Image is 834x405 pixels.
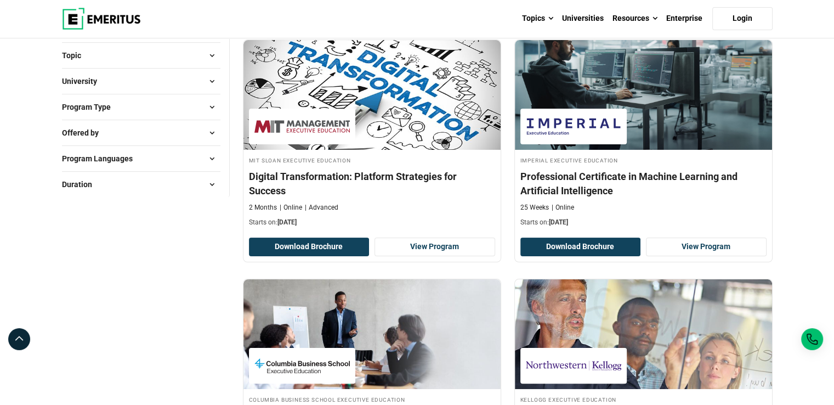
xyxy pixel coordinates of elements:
span: [DATE] [277,218,297,226]
button: Download Brochure [249,238,370,256]
button: Download Brochure [520,238,641,256]
p: Online [280,203,302,212]
p: Advanced [305,203,338,212]
a: AI and Machine Learning Course by Imperial Executive Education - August 21, 2025 Imperial Executi... [515,40,772,233]
span: [DATE] [549,218,568,226]
a: View Program [646,238,767,256]
button: Program Type [62,99,220,115]
span: Program Languages [62,153,141,165]
p: 25 Weeks [520,203,549,212]
h4: Imperial Executive Education [520,155,767,165]
img: Digital Transformation: Platform Strategies for Success | Online Digital Transformation Course [243,40,501,150]
img: Professional Certificate in Machine Learning and Artificial Intelligence | Online AI and Machine ... [515,40,772,150]
img: MIT Sloan Executive Education [254,114,350,139]
img: Leading With Behavioral Science: Creating Breakthrough Customer Experiences | Online Sales and Ma... [515,279,772,389]
button: Program Languages [62,150,220,167]
p: Starts on: [249,218,495,227]
img: Kellogg Executive Education [526,353,621,378]
img: Sales Team Management Strategies (Online) | Online Sales and Marketing Course [243,279,501,389]
button: University [62,73,220,89]
span: University [62,75,106,87]
p: 2 Months [249,203,277,212]
img: Columbia Business School Executive Education [254,353,350,378]
h4: Kellogg Executive Education [520,395,767,404]
a: Login [712,7,773,30]
p: Online [552,203,574,212]
span: Duration [62,178,101,190]
span: Topic [62,49,90,61]
span: Offered by [62,127,107,139]
h4: Columbia Business School Executive Education [249,395,495,404]
a: View Program [375,238,495,256]
span: Program Type [62,101,120,113]
button: Duration [62,176,220,193]
p: Starts on: [520,218,767,227]
h4: Digital Transformation: Platform Strategies for Success [249,170,495,197]
img: Imperial Executive Education [526,114,621,139]
button: Offered by [62,125,220,141]
button: Topic [62,47,220,64]
a: Digital Transformation Course by MIT Sloan Executive Education - August 21, 2025 MIT Sloan Execut... [243,40,501,233]
h4: MIT Sloan Executive Education [249,155,495,165]
h4: Professional Certificate in Machine Learning and Artificial Intelligence [520,170,767,197]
